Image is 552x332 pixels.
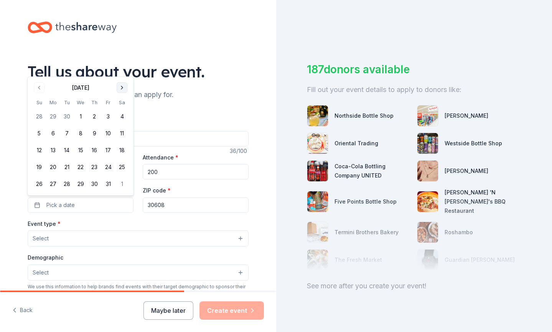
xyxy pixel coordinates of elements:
[445,139,502,148] div: Westside Bottle Shop
[32,177,46,191] button: 26
[334,111,394,120] div: Northside Bottle Shop
[115,143,129,157] button: 18
[143,154,178,161] label: Attendance
[101,99,115,107] th: Friday
[46,99,60,107] th: Monday
[46,143,60,157] button: 13
[101,160,115,174] button: 24
[32,143,46,157] button: 12
[46,110,60,123] button: 29
[32,99,46,107] th: Sunday
[60,110,74,123] button: 30
[445,111,488,120] div: [PERSON_NAME]
[33,268,49,277] span: Select
[28,220,61,228] label: Event type
[74,143,87,157] button: 15
[60,99,74,107] th: Tuesday
[74,127,87,140] button: 8
[87,110,101,123] button: 2
[87,99,101,107] th: Thursday
[417,161,438,181] img: photo for Kendra Scott
[46,127,60,140] button: 6
[28,197,133,213] button: Pick a date
[87,127,101,140] button: 9
[60,160,74,174] button: 21
[74,160,87,174] button: 22
[28,89,249,101] div: We'll find in-kind donations you can apply for.
[143,301,193,320] button: Maybe later
[115,177,129,191] button: 1
[417,191,438,212] img: photo for Jim 'N Nick's BBQ Restaurant
[74,99,87,107] th: Wednesday
[87,177,101,191] button: 30
[143,197,249,213] input: 12345 (U.S. only)
[32,110,46,123] button: 28
[33,234,49,243] span: Select
[28,131,249,146] input: Spring Fundraiser
[115,160,129,174] button: 25
[115,110,129,123] button: 4
[34,82,44,93] button: Go to previous month
[32,127,46,140] button: 5
[143,187,171,194] label: ZIP code
[101,143,115,157] button: 17
[117,82,127,93] button: Go to next month
[28,254,63,261] label: Demographic
[46,160,60,174] button: 20
[307,133,328,154] img: photo for Oriental Trading
[307,161,328,181] img: photo for Coca-Cola Bottling Company UNITED
[307,191,328,212] img: photo for Five Points Bottle Shop
[32,160,46,174] button: 19
[28,284,249,296] div: We use this information to help brands find events with their target demographic to sponsor their...
[445,188,521,215] div: [PERSON_NAME] 'N [PERSON_NAME]'s BBQ Restaurant
[101,110,115,123] button: 3
[28,265,249,281] button: Select
[307,84,522,96] div: Fill out your event details to apply to donors like:
[143,164,249,179] input: 20
[28,61,249,82] div: Tell us about your event.
[12,302,33,319] button: Back
[74,110,87,123] button: 1
[60,143,74,157] button: 14
[87,160,101,174] button: 23
[74,177,87,191] button: 29
[334,162,411,180] div: Coca-Cola Bottling Company UNITED
[115,127,129,140] button: 11
[101,127,115,140] button: 10
[46,177,60,191] button: 27
[87,143,101,157] button: 16
[445,166,488,176] div: [PERSON_NAME]
[417,133,438,154] img: photo for Westside Bottle Shop
[307,61,522,77] div: 187 donors available
[417,105,438,126] img: photo for Winn-Dixie
[334,139,378,148] div: Oriental Trading
[115,99,129,107] th: Saturday
[307,105,328,126] img: photo for Northside Bottle Shop
[230,146,249,156] div: 36 /100
[101,177,115,191] button: 31
[46,201,75,210] span: Pick a date
[307,280,522,292] div: See more after you create your event!
[28,230,249,247] button: Select
[60,127,74,140] button: 7
[72,83,89,92] div: [DATE]
[60,177,74,191] button: 28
